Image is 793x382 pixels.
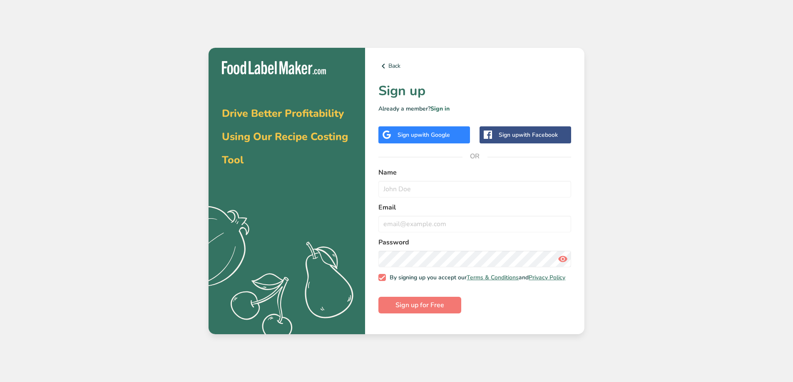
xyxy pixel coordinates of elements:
img: Food Label Maker [222,61,326,75]
span: By signing up you accept our and [386,274,566,281]
h1: Sign up [378,81,571,101]
input: John Doe [378,181,571,197]
span: with Facebook [519,131,558,139]
span: Drive Better Profitability Using Our Recipe Costing Tool [222,106,348,167]
a: Privacy Policy [529,274,565,281]
label: Name [378,168,571,177]
label: Email [378,202,571,212]
span: with Google [418,131,450,139]
input: email@example.com [378,216,571,232]
span: Sign up for Free [395,300,444,310]
div: Sign up [499,131,558,139]
a: Terms & Conditions [467,274,519,281]
button: Sign up for Free [378,297,461,313]
span: OR [462,144,487,169]
a: Sign in [430,105,450,113]
div: Sign up [398,131,450,139]
a: Back [378,61,571,71]
label: Password [378,237,571,247]
p: Already a member? [378,104,571,113]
